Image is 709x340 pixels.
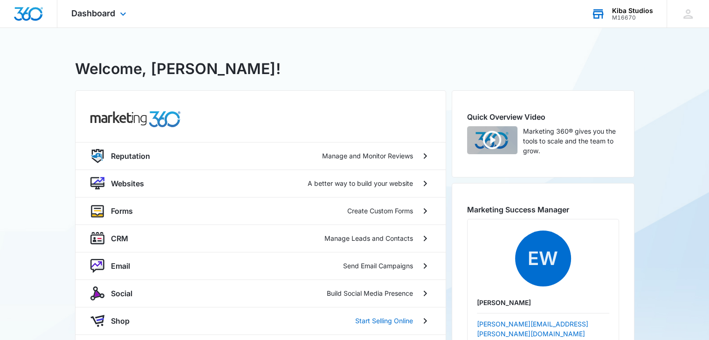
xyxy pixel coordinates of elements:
[111,205,133,217] p: Forms
[76,279,446,307] a: socialSocialBuild Social Media Presence
[76,307,446,334] a: shopAppShopStart Selling Online
[327,288,413,298] p: Build Social Media Presence
[111,233,128,244] p: CRM
[90,149,104,163] img: reputation
[76,252,446,279] a: nurtureEmailSend Email Campaigns
[612,14,653,21] div: account id
[343,261,413,271] p: Send Email Campaigns
[90,286,104,300] img: social
[612,7,653,14] div: account name
[477,320,588,338] a: [PERSON_NAME][EMAIL_ADDRESS][PERSON_NAME][DOMAIN_NAME]
[111,315,130,326] p: Shop
[71,8,115,18] span: Dashboard
[90,314,104,328] img: shopApp
[523,126,619,156] p: Marketing 360® gives you the tools to scale and the team to grow.
[76,197,446,224] a: formsFormsCreate Custom Forms
[467,126,517,154] img: Quick Overview Video
[90,111,181,127] img: common.products.marketing.title
[308,178,413,188] p: A better way to build your website
[515,231,571,286] span: EW
[467,111,619,122] h2: Quick Overview Video
[477,298,609,307] p: [PERSON_NAME]
[76,170,446,197] a: websiteWebsitesA better way to build your website
[90,177,104,190] img: website
[111,260,130,272] p: Email
[90,231,104,245] img: crm
[467,204,619,215] h2: Marketing Success Manager
[111,178,144,189] p: Websites
[324,233,413,243] p: Manage Leads and Contacts
[90,259,104,273] img: nurture
[90,204,104,218] img: forms
[347,206,413,216] p: Create Custom Forms
[111,288,132,299] p: Social
[322,151,413,161] p: Manage and Monitor Reviews
[111,150,150,162] p: Reputation
[75,58,281,80] h1: Welcome, [PERSON_NAME]!
[76,224,446,252] a: crmCRMManage Leads and Contacts
[355,316,413,326] p: Start Selling Online
[76,142,446,170] a: reputationReputationManage and Monitor Reviews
